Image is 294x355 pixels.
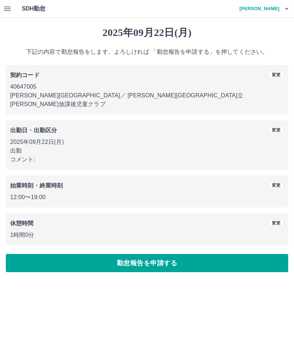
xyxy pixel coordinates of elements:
[6,48,288,56] p: 下記の内容で勤怠報告をします。よろしければ 「勤怠報告を申請する」を押してください。
[10,138,284,146] p: 2025年09月22日(月)
[10,193,284,202] p: 12:00 〜 19:00
[10,82,284,91] p: 40647005
[6,254,288,272] button: 勤怠報告を申請する
[10,72,40,78] b: 契約コード
[10,127,57,133] b: 出勤日・出勤区分
[10,146,284,155] p: 出勤
[6,27,288,39] h1: 2025年09月22日(月)
[10,91,284,109] p: [PERSON_NAME][GEOGRAPHIC_DATA] ／ [PERSON_NAME][GEOGRAPHIC_DATA]立[PERSON_NAME]放課後児童クラブ
[269,181,284,189] button: 変更
[269,219,284,227] button: 変更
[269,71,284,79] button: 変更
[269,126,284,134] button: 変更
[10,231,284,239] p: 1時間0分
[10,155,284,164] p: コメント:
[10,220,34,226] b: 休憩時間
[10,182,63,189] b: 始業時刻・終業時刻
